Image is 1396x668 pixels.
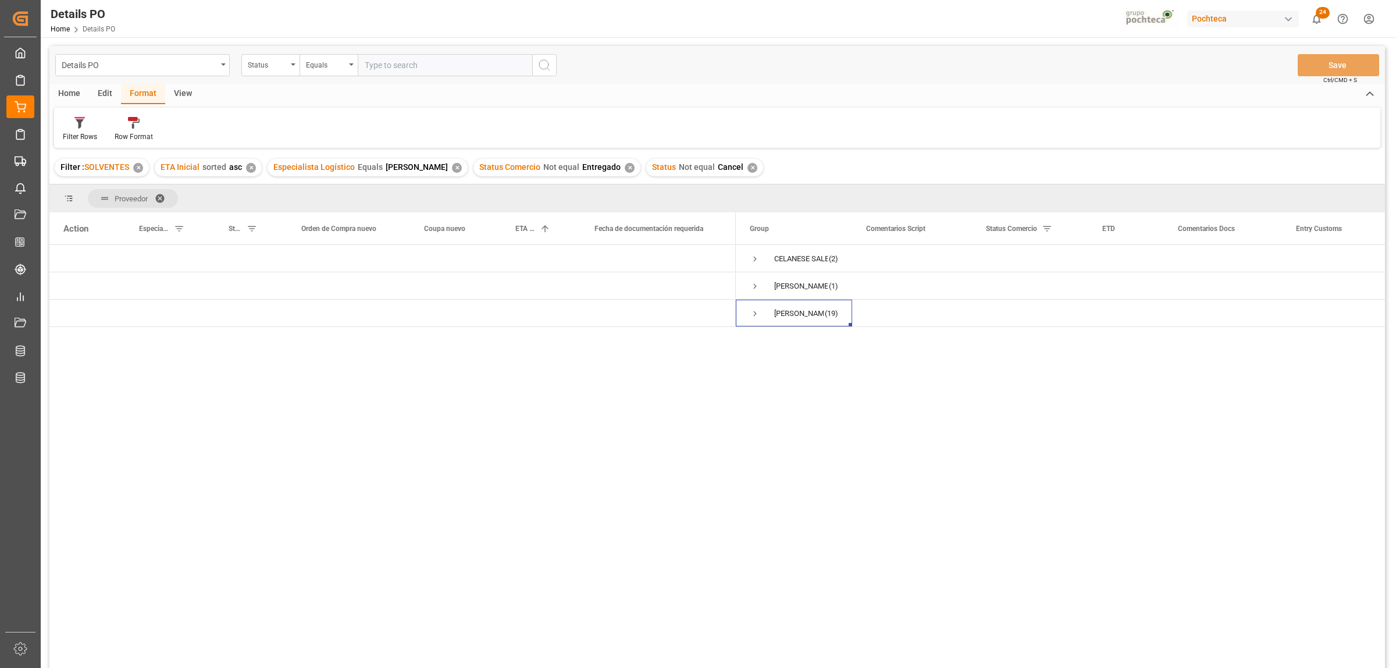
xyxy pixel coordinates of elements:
[1187,8,1304,30] button: Pochteca
[49,300,736,327] div: Press SPACE to select this row.
[747,163,757,173] div: ✕
[246,163,256,173] div: ✕
[115,194,148,203] span: Proveedor
[479,162,540,172] span: Status Comercio
[63,223,88,234] div: Action
[625,163,635,173] div: ✕
[424,225,465,233] span: Coupa nuevo
[241,54,300,76] button: open menu
[774,246,828,272] div: CELANESE SALES US LTD
[774,273,828,300] div: [PERSON_NAME] INC
[774,300,824,327] div: [PERSON_NAME] 66 COMPANY
[515,225,535,233] span: ETA Inicial
[1323,76,1357,84] span: Ctrl/CMD + S
[49,84,89,104] div: Home
[1296,225,1342,233] span: Entry Customs
[543,162,579,172] span: Not equal
[62,57,217,72] div: Details PO
[1304,6,1330,32] button: show 24 new notifications
[202,162,226,172] span: sorted
[248,57,287,70] div: Status
[594,225,703,233] span: Fecha de documentación requerida
[532,54,557,76] button: search button
[358,162,383,172] span: Equals
[829,273,838,300] span: (1)
[60,162,84,172] span: Filter :
[1316,7,1330,19] span: 24
[51,25,70,33] a: Home
[718,162,743,172] span: Cancel
[55,54,230,76] button: open menu
[229,225,242,233] span: Status
[306,57,346,70] div: Equals
[121,84,165,104] div: Format
[139,225,169,233] span: Especialista Logístico
[986,225,1037,233] span: Status Comercio
[1122,9,1180,29] img: pochtecaImg.jpg_1689854062.jpg
[1298,54,1379,76] button: Save
[63,132,97,142] div: Filter Rows
[161,162,200,172] span: ETA Inicial
[229,162,242,172] span: asc
[829,246,838,272] span: (2)
[49,272,736,300] div: Press SPACE to select this row.
[300,54,358,76] button: open menu
[652,162,676,172] span: Status
[452,163,462,173] div: ✕
[84,162,129,172] span: SOLVENTES
[358,54,532,76] input: Type to search
[115,132,153,142] div: Row Format
[165,84,201,104] div: View
[49,245,736,272] div: Press SPACE to select this row.
[386,162,448,172] span: [PERSON_NAME]
[51,5,115,23] div: Details PO
[1178,225,1235,233] span: Comentarios Docs
[866,225,925,233] span: Comentarios Script
[750,225,769,233] span: Group
[273,162,355,172] span: Especialista Logístico
[1102,225,1115,233] span: ETD
[133,163,143,173] div: ✕
[89,84,121,104] div: Edit
[1330,6,1356,32] button: Help Center
[679,162,715,172] span: Not equal
[582,162,621,172] span: Entregado
[301,225,376,233] span: Orden de Compra nuevo
[825,300,838,327] span: (19)
[1187,10,1299,27] div: Pochteca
